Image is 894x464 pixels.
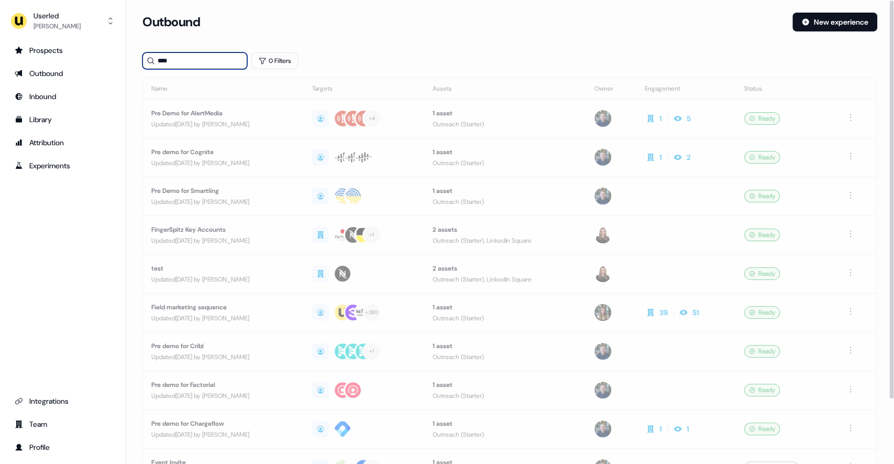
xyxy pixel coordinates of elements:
[15,68,111,79] div: Outbound
[8,42,117,59] a: Go to prospects
[8,88,117,105] a: Go to Inbound
[34,10,81,21] div: Userled
[34,21,81,31] div: [PERSON_NAME]
[8,111,117,128] a: Go to templates
[8,8,117,34] button: Userled[PERSON_NAME]
[251,52,298,69] button: 0 Filters
[15,419,111,429] div: Team
[15,137,111,148] div: Attribution
[15,160,111,171] div: Experiments
[15,91,111,102] div: Inbound
[8,439,117,456] a: Go to profile
[8,65,117,82] a: Go to outbound experience
[8,134,117,151] a: Go to attribution
[15,45,111,56] div: Prospects
[792,13,877,31] button: New experience
[8,416,117,433] a: Go to team
[8,157,117,174] a: Go to experiments
[142,14,200,30] h3: Outbound
[15,442,111,452] div: Profile
[8,393,117,409] a: Go to integrations
[15,396,111,406] div: Integrations
[15,114,111,125] div: Library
